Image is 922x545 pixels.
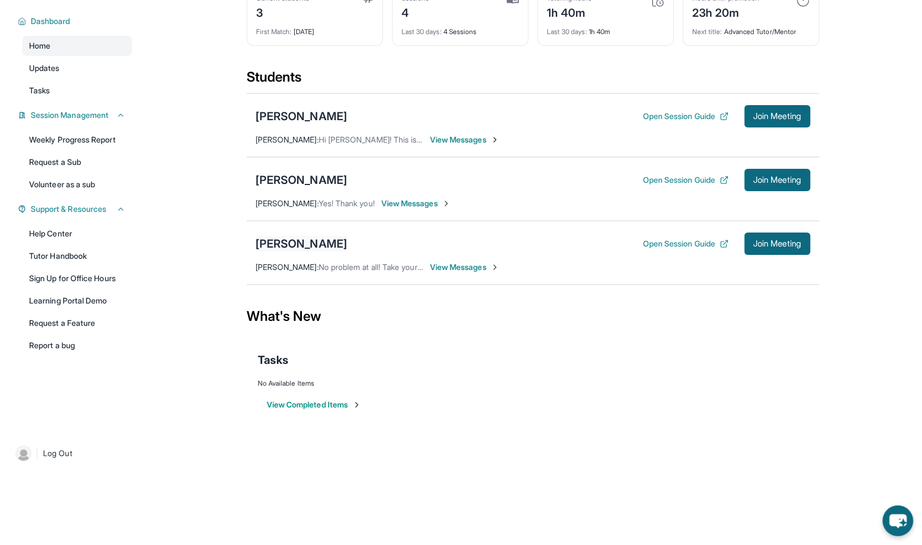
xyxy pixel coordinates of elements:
[26,110,125,121] button: Session Management
[442,199,451,208] img: Chevron-Right
[22,80,132,101] a: Tasks
[753,113,801,120] span: Join Meeting
[22,36,132,56] a: Home
[43,448,72,459] span: Log Out
[267,399,361,410] button: View Completed Items
[22,152,132,172] a: Request a Sub
[22,335,132,356] a: Report a bug
[642,174,728,186] button: Open Session Guide
[882,505,913,536] button: chat-button
[319,198,375,208] span: Yes! Thank you!
[642,238,728,249] button: Open Session Guide
[547,27,587,36] span: Last 30 days :
[401,27,442,36] span: Last 30 days :
[430,134,500,145] span: View Messages
[744,105,810,127] button: Join Meeting
[256,21,373,36] div: [DATE]
[26,203,125,215] button: Support & Resources
[36,447,39,460] span: |
[547,3,592,21] div: 1h 40m
[29,63,60,74] span: Updates
[692,27,722,36] span: Next title :
[753,240,801,247] span: Join Meeting
[430,262,500,273] span: View Messages
[22,313,132,333] a: Request a Feature
[247,292,819,341] div: What's New
[22,58,132,78] a: Updates
[490,135,499,144] img: Chevron-Right
[22,224,132,244] a: Help Center
[256,3,309,21] div: 3
[22,130,132,150] a: Weekly Progress Report
[381,198,451,209] span: View Messages
[256,135,319,144] span: [PERSON_NAME] :
[401,3,429,21] div: 4
[401,21,519,36] div: 4 Sessions
[744,169,810,191] button: Join Meeting
[642,111,728,122] button: Open Session Guide
[11,441,132,466] a: |Log Out
[31,203,106,215] span: Support & Resources
[256,27,292,36] span: First Match :
[16,446,31,461] img: user-img
[744,233,810,255] button: Join Meeting
[26,16,125,27] button: Dashboard
[692,3,759,21] div: 23h 20m
[247,68,819,93] div: Students
[29,40,50,51] span: Home
[22,246,132,266] a: Tutor Handbook
[256,108,347,124] div: [PERSON_NAME]
[29,85,50,96] span: Tasks
[256,198,319,208] span: [PERSON_NAME] :
[258,352,289,368] span: Tasks
[256,172,347,188] div: [PERSON_NAME]
[547,21,664,36] div: 1h 40m
[31,110,108,121] span: Session Management
[258,379,808,388] div: No Available Items
[256,236,347,252] div: [PERSON_NAME]
[22,268,132,288] a: Sign Up for Office Hours
[753,177,801,183] span: Join Meeting
[490,263,499,272] img: Chevron-Right
[22,291,132,311] a: Learning Portal Demo
[692,21,810,36] div: Advanced Tutor/Mentor
[256,262,319,272] span: [PERSON_NAME] :
[31,16,70,27] span: Dashboard
[22,174,132,195] a: Volunteer as a sub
